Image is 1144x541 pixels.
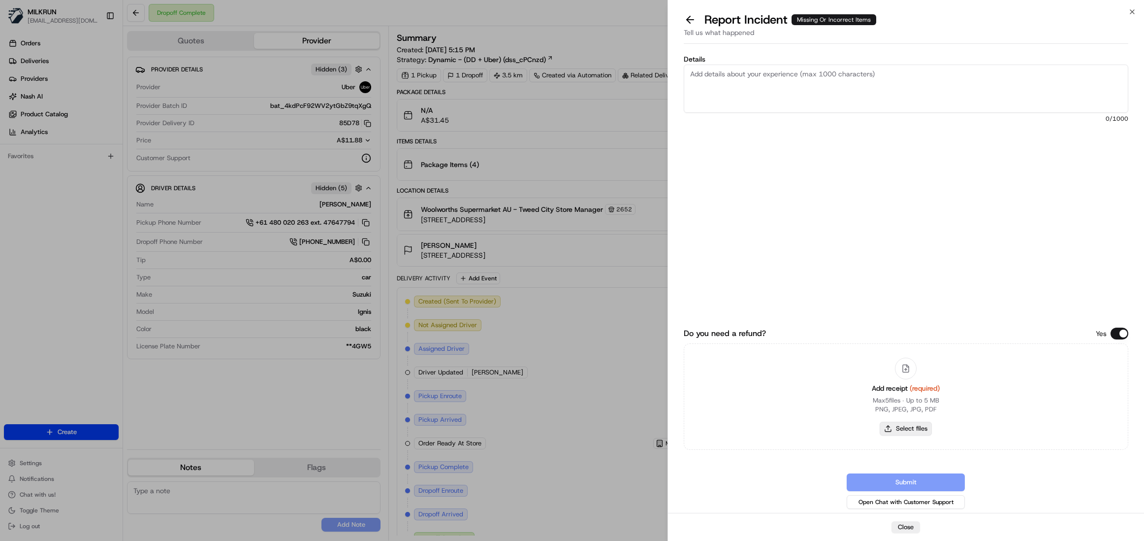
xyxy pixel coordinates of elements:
div: Tell us what happened [684,28,1128,44]
label: Details [684,56,1128,63]
span: 0 /1000 [684,115,1128,123]
p: Yes [1096,329,1107,338]
button: Open Chat with Customer Support [847,495,965,509]
div: Missing Or Incorrect Items [792,14,876,25]
span: Add receipt [872,384,940,393]
button: Select files [880,422,932,436]
label: Do you need a refund? [684,328,766,339]
p: Report Incident [704,12,876,28]
span: (required) [910,384,940,393]
p: Max 5 files ∙ Up to 5 MB [873,396,939,405]
button: Close [891,521,920,533]
p: PNG, JPEG, JPG, PDF [875,405,937,414]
